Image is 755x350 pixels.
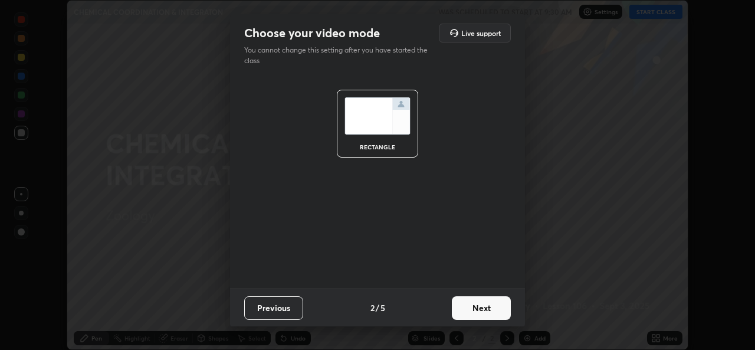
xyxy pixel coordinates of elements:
[244,45,435,66] p: You cannot change this setting after you have started the class
[370,302,375,314] h4: 2
[376,302,379,314] h4: /
[354,144,401,150] div: rectangle
[461,30,501,37] h5: Live support
[452,296,511,320] button: Next
[344,97,411,135] img: normalScreenIcon.ae25ed63.svg
[244,25,380,41] h2: Choose your video mode
[380,302,385,314] h4: 5
[244,296,303,320] button: Previous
